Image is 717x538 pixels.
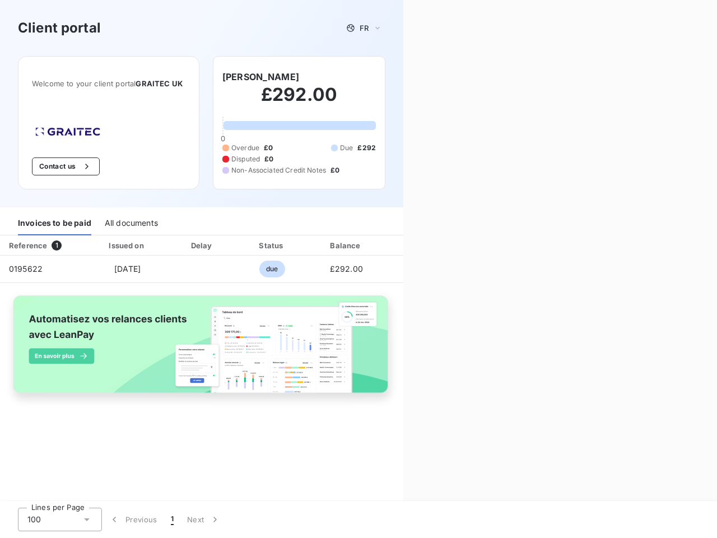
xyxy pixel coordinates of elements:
span: 1 [52,240,62,251]
div: Issued on [89,240,166,251]
div: PDF [387,240,444,251]
img: banner [4,290,399,410]
span: [DATE] [114,264,141,273]
span: £292.00 [330,264,363,273]
span: due [259,261,285,277]
button: 1 [164,508,180,531]
span: Overdue [231,143,259,153]
button: Contact us [32,157,100,175]
span: Due [340,143,353,153]
div: Balance [310,240,383,251]
h6: [PERSON_NAME] [222,70,299,84]
h3: Client portal [18,18,101,38]
div: All documents [105,212,158,235]
span: £292 [357,143,376,153]
span: GRAITEC UK [136,79,183,88]
img: Company logo [32,124,104,140]
span: £0 [330,165,339,175]
span: 0195622 [9,264,43,273]
span: £0 [264,143,273,153]
span: 1 [171,514,174,525]
span: Welcome to your client portal [32,79,185,88]
span: 0 [221,134,225,143]
div: Reference [9,241,47,250]
button: Previous [102,508,164,531]
span: Non-Associated Credit Notes [231,165,326,175]
span: 100 [27,514,41,525]
span: £0 [264,154,273,164]
div: Invoices to be paid [18,212,91,235]
button: Next [180,508,227,531]
div: Delay [171,240,235,251]
span: Disputed [231,154,260,164]
span: FR [360,24,369,33]
div: Status [239,240,305,251]
h2: £292.00 [222,84,376,117]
